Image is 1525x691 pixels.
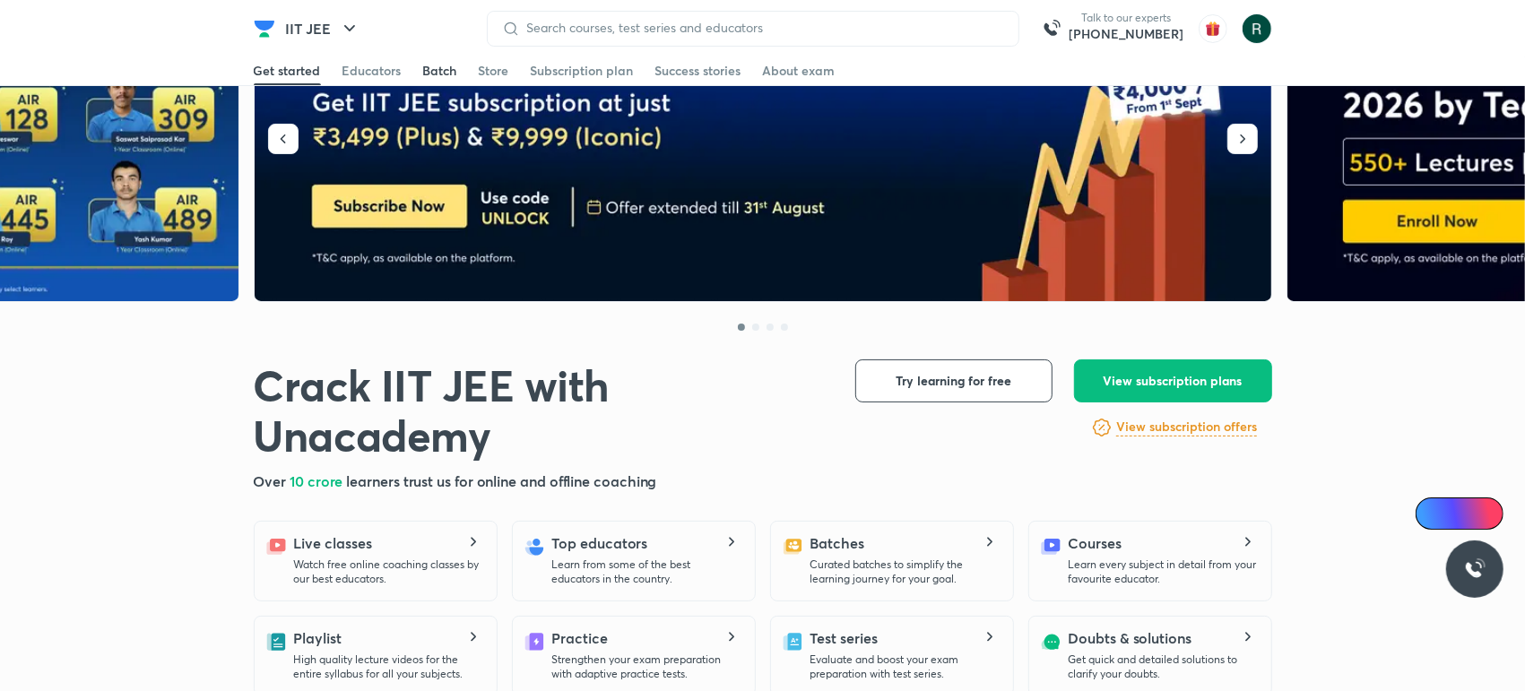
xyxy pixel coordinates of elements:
[1416,497,1503,530] a: Ai Doubts
[552,627,608,649] h5: Practice
[1034,11,1070,47] img: call-us
[479,62,509,80] div: Store
[1104,372,1243,390] span: View subscription plans
[294,627,342,649] h5: Playlist
[810,532,864,554] h5: Batches
[254,471,290,490] span: Over
[1070,11,1184,25] p: Talk to our experts
[294,652,482,681] p: High quality lecture videos for the entire syllabus for all your subjects.
[254,359,827,460] h1: Crack IIT JEE with Unacademy
[1199,14,1227,43] img: avatar
[1069,652,1257,681] p: Get quick and detailed solutions to clarify your doubts.
[763,56,836,85] a: About exam
[479,56,509,85] a: Store
[655,62,741,80] div: Success stories
[552,652,741,681] p: Strengthen your exam preparation with adaptive practice tests.
[810,557,999,586] p: Curated batches to simplify the learning journey for your goal.
[1445,506,1493,521] span: Ai Doubts
[810,652,999,681] p: Evaluate and boost your exam preparation with test series.
[254,62,321,80] div: Get started
[552,557,741,586] p: Learn from some of the best educators in the country.
[294,532,372,554] h5: Live classes
[254,56,321,85] a: Get started
[531,56,634,85] a: Subscription plan
[1074,359,1272,402] button: View subscription plans
[763,62,836,80] div: About exam
[1116,417,1257,438] a: View subscription offers
[531,62,634,80] div: Subscription plan
[1069,627,1192,649] h5: Doubts & solutions
[254,18,275,39] img: Company Logo
[1069,557,1257,586] p: Learn every subject in detail from your favourite educator.
[1116,418,1257,436] h6: View subscription offers
[1464,558,1486,580] img: ttu
[1069,532,1122,554] h5: Courses
[423,62,457,80] div: Batch
[1426,506,1441,521] img: Icon
[552,532,648,554] h5: Top educators
[1242,13,1272,44] img: Khushi Gupta
[275,11,371,47] button: IIT JEE
[655,56,741,85] a: Success stories
[342,56,402,85] a: Educators
[294,557,482,586] p: Watch free online coaching classes by our best educators.
[342,62,402,80] div: Educators
[423,56,457,85] a: Batch
[290,471,346,490] span: 10 crore
[346,471,656,490] span: learners trust us for online and offline coaching
[855,359,1053,402] button: Try learning for free
[1070,25,1184,43] a: [PHONE_NUMBER]
[520,21,1004,35] input: Search courses, test series and educators
[896,372,1011,390] span: Try learning for free
[810,627,878,649] h5: Test series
